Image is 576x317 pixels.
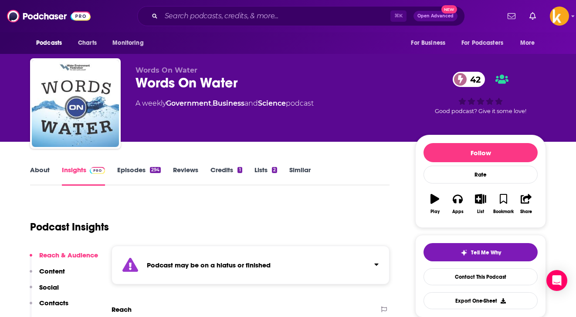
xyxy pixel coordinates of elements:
[213,99,244,107] a: Business
[550,7,569,26] img: User Profile
[546,270,567,291] div: Open Intercom Messenger
[456,35,516,51] button: open menu
[413,11,457,21] button: Open AdvancedNew
[39,251,98,259] p: Reach & Audience
[30,35,73,51] button: open menu
[520,209,532,214] div: Share
[520,37,535,49] span: More
[210,166,242,186] a: Credits1
[166,99,211,107] a: Government
[136,98,314,109] div: A weekly podcast
[424,143,538,162] button: Follow
[62,166,105,186] a: InsightsPodchaser Pro
[117,166,161,186] a: Episodes294
[424,243,538,261] button: tell me why sparkleTell Me Why
[112,37,143,49] span: Monitoring
[32,60,119,147] img: Words On Water
[136,66,197,74] span: Words On Water
[150,167,161,173] div: 294
[461,72,485,87] span: 42
[441,5,457,13] span: New
[30,251,98,267] button: Reach & Audience
[550,7,569,26] button: Show profile menu
[504,9,519,23] a: Show notifications dropdown
[72,35,102,51] a: Charts
[452,209,464,214] div: Apps
[424,188,446,220] button: Play
[515,188,538,220] button: Share
[405,35,456,51] button: open menu
[492,188,515,220] button: Bookmark
[471,249,501,256] span: Tell Me Why
[453,72,485,87] a: 42
[272,167,277,173] div: 2
[244,99,258,107] span: and
[424,292,538,309] button: Export One-Sheet
[30,220,109,234] h1: Podcast Insights
[435,108,526,114] span: Good podcast? Give it some love!
[461,249,468,256] img: tell me why sparkle
[526,9,539,23] a: Show notifications dropdown
[211,99,213,107] span: ,
[477,209,484,214] div: List
[137,6,465,26] div: Search podcasts, credits, & more...
[30,299,68,315] button: Contacts
[39,283,59,291] p: Social
[237,167,242,173] div: 1
[78,37,97,49] span: Charts
[550,7,569,26] span: Logged in as sshawan
[39,267,65,275] p: Content
[417,14,454,18] span: Open Advanced
[424,166,538,184] div: Rate
[7,8,91,24] img: Podchaser - Follow, Share and Rate Podcasts
[90,167,105,174] img: Podchaser Pro
[390,10,407,22] span: ⌘ K
[415,66,546,120] div: 42Good podcast? Give it some love!
[106,35,155,51] button: open menu
[30,283,59,299] button: Social
[39,299,68,307] p: Contacts
[289,166,311,186] a: Similar
[493,209,514,214] div: Bookmark
[36,37,62,49] span: Podcasts
[514,35,546,51] button: open menu
[30,166,50,186] a: About
[30,267,65,283] button: Content
[258,99,286,107] a: Science
[147,261,271,269] strong: Podcast may be on a hiatus or finished
[411,37,445,49] span: For Business
[112,246,390,284] section: Click to expand status details
[424,268,538,285] a: Contact This Podcast
[446,188,469,220] button: Apps
[461,37,503,49] span: For Podcasters
[112,305,132,314] h2: Reach
[469,188,492,220] button: List
[254,166,277,186] a: Lists2
[430,209,440,214] div: Play
[161,9,390,23] input: Search podcasts, credits, & more...
[173,166,198,186] a: Reviews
